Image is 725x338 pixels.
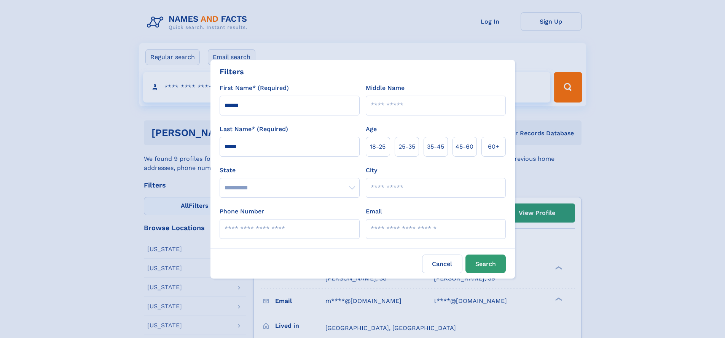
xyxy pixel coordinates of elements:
[366,166,377,175] label: City
[366,83,405,93] label: Middle Name
[220,83,289,93] label: First Name* (Required)
[427,142,444,151] span: 35‑45
[220,166,360,175] label: State
[366,207,382,216] label: Email
[220,66,244,77] div: Filters
[366,125,377,134] label: Age
[488,142,499,151] span: 60+
[465,255,506,273] button: Search
[398,142,415,151] span: 25‑35
[456,142,473,151] span: 45‑60
[220,125,288,134] label: Last Name* (Required)
[370,142,386,151] span: 18‑25
[422,255,462,273] label: Cancel
[220,207,264,216] label: Phone Number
